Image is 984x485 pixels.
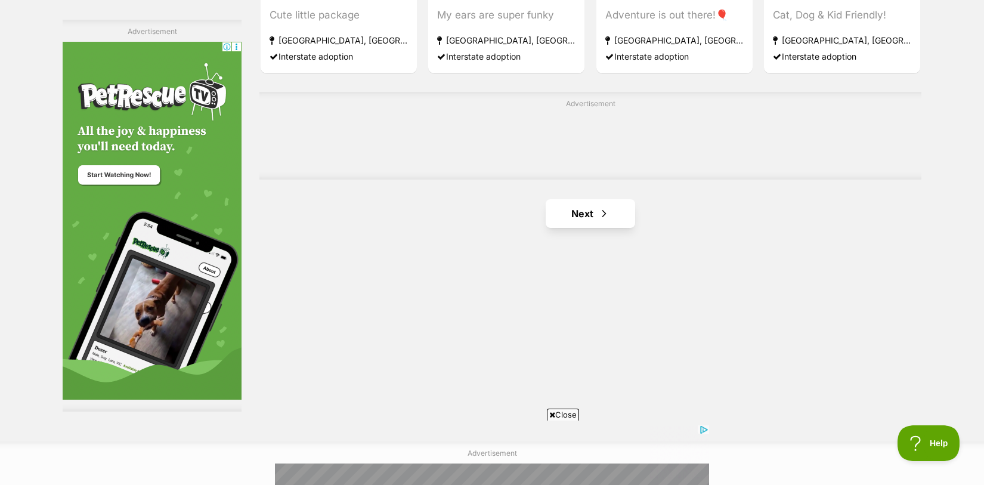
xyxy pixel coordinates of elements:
[437,7,575,23] div: My ears are super funky
[63,42,242,400] iframe: Advertisement
[373,114,807,168] iframe: Advertisement
[773,32,911,48] strong: [GEOGRAPHIC_DATA], [GEOGRAPHIC_DATA]
[270,7,408,23] div: Cute little package
[437,48,575,64] div: Interstate adoption
[605,32,744,48] strong: [GEOGRAPHIC_DATA], [GEOGRAPHIC_DATA]
[270,32,408,48] strong: [GEOGRAPHIC_DATA], [GEOGRAPHIC_DATA]
[270,48,408,64] div: Interstate adoption
[898,425,960,461] iframe: Help Scout Beacon - Open
[437,32,575,48] strong: [GEOGRAPHIC_DATA], [GEOGRAPHIC_DATA]
[605,7,744,23] div: Adventure is out there!🎈
[259,199,921,228] nav: Pagination
[773,7,911,23] div: Cat, Dog & Kid Friendly!
[546,199,635,228] a: Next page
[259,92,921,180] div: Advertisement
[605,48,744,64] div: Interstate adoption
[773,48,911,64] div: Interstate adoption
[63,20,242,412] div: Advertisement
[275,425,709,479] iframe: Advertisement
[547,409,579,421] span: Close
